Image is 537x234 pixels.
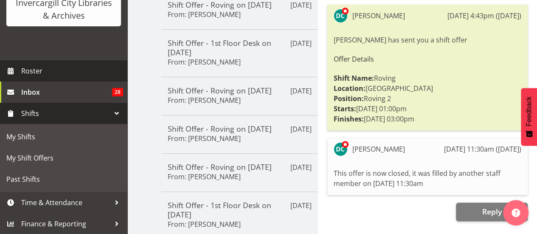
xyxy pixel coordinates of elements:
[482,206,501,217] span: Reply
[168,10,241,19] h6: From: [PERSON_NAME]
[334,84,365,93] strong: Location:
[168,220,241,228] h6: From: [PERSON_NAME]
[21,65,123,77] span: Roster
[521,88,537,146] button: Feedback - Show survey
[168,134,241,143] h6: From: [PERSON_NAME]
[2,126,125,147] a: My Shifts
[456,203,528,221] button: Reply
[168,124,312,133] h5: Shift Offer - Roving on [DATE]
[112,88,123,96] span: 28
[444,144,521,154] div: [DATE] 11:30am ([DATE])
[6,173,121,186] span: Past Shifts
[352,11,405,21] div: [PERSON_NAME]
[352,144,405,154] div: [PERSON_NAME]
[334,9,347,23] img: donald-cunningham11616.jpg
[290,162,312,172] p: [DATE]
[168,162,312,172] h5: Shift Offer - Roving on [DATE]
[168,38,312,57] h5: Shift Offer - 1st Floor Desk on [DATE]
[290,200,312,211] p: [DATE]
[21,86,112,99] span: Inbox
[21,107,110,120] span: Shifts
[2,169,125,190] a: Past Shifts
[334,94,364,103] strong: Position:
[168,96,241,104] h6: From: [PERSON_NAME]
[290,86,312,96] p: [DATE]
[525,96,533,126] span: Feedback
[447,11,521,21] div: [DATE] 4:43pm ([DATE])
[21,217,110,230] span: Finance & Reporting
[334,55,521,63] h6: Offer Details
[21,196,110,209] span: Time & Attendance
[6,152,121,164] span: My Shift Offers
[334,104,356,113] strong: Starts:
[334,114,364,124] strong: Finishes:
[2,147,125,169] a: My Shift Offers
[6,130,121,143] span: My Shifts
[334,166,521,191] div: This offer is now closed, it was filled by another staff member on [DATE] 11:30am
[168,172,241,181] h6: From: [PERSON_NAME]
[512,209,520,217] img: help-xxl-2.png
[334,142,347,156] img: donald-cunningham11616.jpg
[334,33,521,126] div: [PERSON_NAME] has sent you a shift offer Roving [GEOGRAPHIC_DATA] Roving 2 [DATE] 01:00pm [DATE] ...
[290,38,312,48] p: [DATE]
[168,58,241,66] h6: From: [PERSON_NAME]
[168,200,312,219] h5: Shift Offer - 1st Floor Desk on [DATE]
[334,73,374,83] strong: Shift Name:
[290,124,312,134] p: [DATE]
[168,86,312,95] h5: Shift Offer - Roving on [DATE]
